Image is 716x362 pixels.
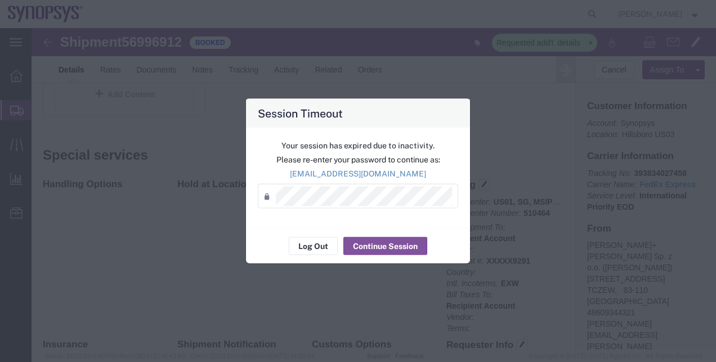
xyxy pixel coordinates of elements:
[343,237,427,255] button: Continue Session
[258,168,458,180] p: [EMAIL_ADDRESS][DOMAIN_NAME]
[289,237,338,255] button: Log Out
[258,140,458,152] p: Your session has expired due to inactivity.
[258,154,458,166] p: Please re-enter your password to continue as:
[258,105,343,121] h4: Session Timeout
